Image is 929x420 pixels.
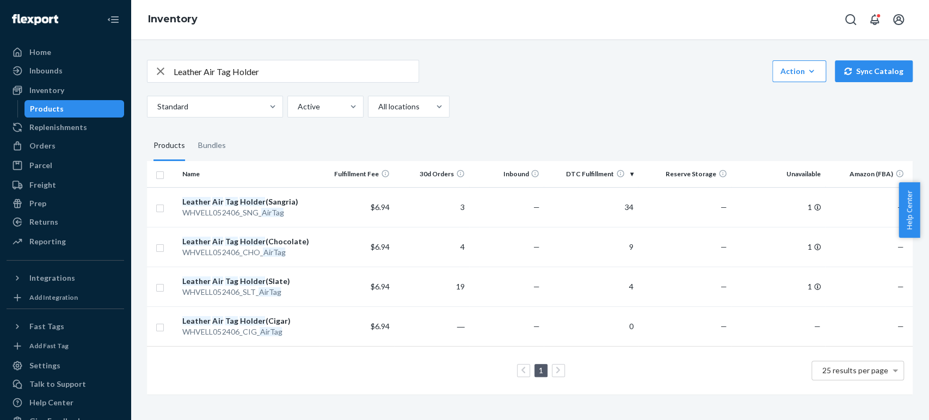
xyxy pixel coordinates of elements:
th: Reserve Storage [638,161,731,187]
td: 0 [544,306,637,346]
button: Open notifications [864,9,885,30]
em: Tag [225,197,238,206]
a: Help Center [7,394,124,411]
a: Inventory [148,13,198,25]
a: Add Fast Tag [7,339,124,353]
div: Fast Tags [29,321,64,332]
button: Action [772,60,826,82]
div: Inbounds [29,65,63,76]
span: — [897,282,904,291]
a: Settings [7,357,124,374]
th: 30d Orders [394,161,469,187]
td: 4 [394,227,469,267]
td: 1 [731,227,825,267]
em: Air [212,197,223,206]
em: Air [212,316,223,325]
em: Holder [239,197,265,206]
div: Products [30,103,64,114]
th: Amazon (FBA) [825,161,913,187]
em: Air [212,237,223,246]
a: Orders [7,137,124,155]
th: Unavailable [731,161,825,187]
td: 34 [544,187,637,227]
div: Action [780,66,818,77]
th: Fulfillment Fee [319,161,394,187]
span: $6.94 [371,202,390,212]
span: $6.94 [371,282,390,291]
div: Inventory [29,85,64,96]
div: Home [29,47,51,58]
span: — [897,202,904,212]
span: — [721,242,727,251]
em: Air [212,276,223,286]
em: Leather [182,316,211,325]
td: 1 [731,267,825,306]
td: 1 [731,187,825,227]
input: Active [297,101,298,112]
div: (Sangria) [182,196,314,207]
td: 19 [394,267,469,306]
div: WHVELL052406_SNG_ [182,207,314,218]
button: Sync Catalog [835,60,913,82]
span: $6.94 [371,242,390,251]
button: Integrations [7,269,124,287]
em: Leather [182,197,211,206]
em: AirTag [263,248,285,257]
div: Products [153,131,185,161]
ol: breadcrumbs [139,4,206,35]
div: (Cigar) [182,316,314,326]
div: Talk to Support [29,379,86,390]
div: Prep [29,198,46,209]
a: Page 1 is your current page [537,366,545,375]
em: Holder [239,237,265,246]
div: WHVELL052406_CIG_ [182,326,314,337]
a: Inbounds [7,62,124,79]
span: 25 results per page [822,366,888,375]
button: Help Center [899,182,920,238]
em: Holder [239,316,265,325]
em: AirTag [259,287,281,297]
span: — [897,322,904,331]
td: ― [394,306,469,346]
div: Returns [29,217,58,227]
td: 4 [544,267,637,306]
div: Help Center [29,397,73,408]
div: Freight [29,180,56,190]
a: Products [24,100,125,118]
td: 3 [394,187,469,227]
div: Add Fast Tag [29,341,69,350]
em: AirTag [260,327,282,336]
div: (Slate) [182,276,314,287]
div: Settings [29,360,60,371]
div: Orders [29,140,56,151]
button: Open account menu [888,9,909,30]
em: Holder [239,276,265,286]
span: — [814,322,821,331]
a: Add Integration [7,291,124,304]
th: DTC Fulfillment [544,161,637,187]
span: — [533,322,539,331]
a: Returns [7,213,124,231]
div: Bundles [198,131,226,161]
em: Leather [182,237,211,246]
span: — [533,282,539,291]
button: Fast Tags [7,318,124,335]
input: Search inventory by name or sku [174,60,419,82]
button: Close Navigation [102,9,124,30]
a: Prep [7,195,124,212]
em: Tag [225,237,238,246]
input: Standard [156,101,157,112]
a: Parcel [7,157,124,174]
div: Parcel [29,160,52,171]
a: Replenishments [7,119,124,136]
img: Flexport logo [12,14,58,25]
a: Freight [7,176,124,194]
button: Open Search Box [840,9,862,30]
a: Inventory [7,82,124,99]
span: — [721,282,727,291]
span: — [721,322,727,331]
div: Replenishments [29,122,87,133]
th: Name [178,161,318,187]
em: Tag [225,276,238,286]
